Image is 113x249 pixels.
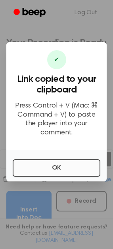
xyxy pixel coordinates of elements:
[8,5,53,21] a: Beep
[67,3,105,22] a: Log Out
[47,50,66,69] div: ✔
[13,102,100,137] p: Press Control + V (Mac: ⌘ Command + V) to paste the player into your comment.
[13,74,100,95] h3: Link copied to your clipboard
[13,159,100,177] button: OK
